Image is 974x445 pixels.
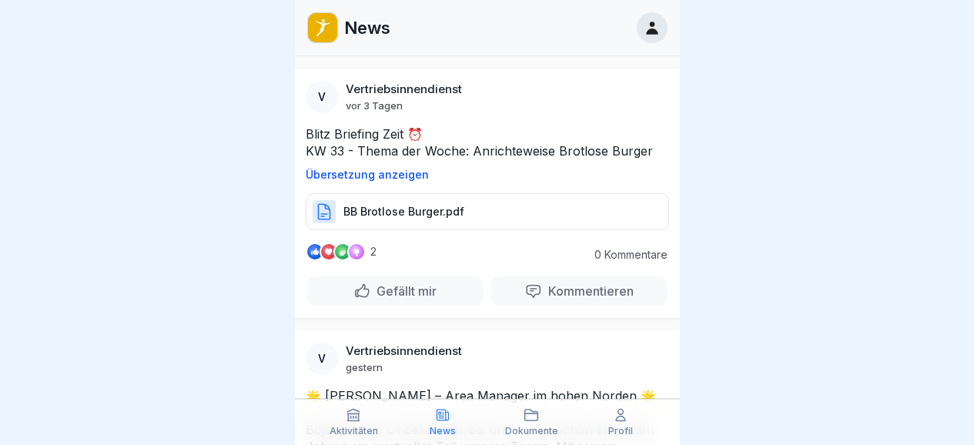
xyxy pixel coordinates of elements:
[306,81,338,113] div: V
[346,82,462,96] p: Vertriebsinnendienst
[343,204,464,219] p: BB Brotlose Burger.pdf
[306,125,669,159] p: Blitz Briefing Zeit ⏰ KW 33 - Thema der Woche: Anrichteweise Brotlose Burger
[306,343,338,375] div: V
[583,249,668,261] p: 0 Kommentare
[330,426,378,437] p: Aktivitäten
[370,283,437,299] p: Gefällt mir
[346,344,462,358] p: Vertriebsinnendienst
[370,246,377,258] p: 2
[505,426,558,437] p: Dokumente
[306,211,669,226] a: BB Brotlose Burger.pdf
[344,18,390,38] p: News
[306,169,669,181] p: Übersetzung anzeigen
[542,283,634,299] p: Kommentieren
[346,99,403,112] p: vor 3 Tagen
[608,426,633,437] p: Profil
[346,361,383,373] p: gestern
[308,13,337,42] img: oo2rwhh5g6mqyfqxhtbddxvd.png
[430,426,456,437] p: News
